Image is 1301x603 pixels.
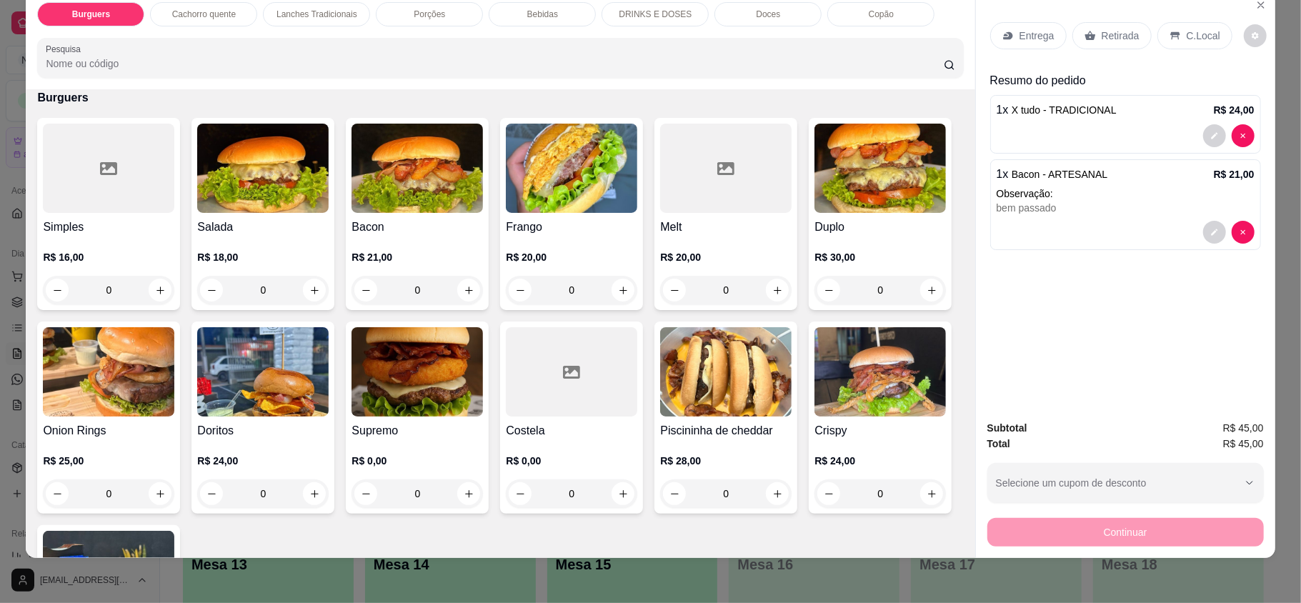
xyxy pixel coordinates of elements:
[172,9,236,20] p: Cachorro quente
[46,56,943,71] input: Pesquisa
[987,422,1027,434] strong: Subtotal
[506,124,637,213] img: product-image
[1232,221,1255,244] button: decrease-product-quantity
[1214,103,1255,117] p: R$ 24,00
[197,219,329,236] h4: Salada
[869,9,894,20] p: Copão
[814,327,946,417] img: product-image
[660,422,792,439] h4: Piscininha de cheddar
[197,327,329,417] img: product-image
[352,327,483,417] img: product-image
[352,250,483,264] p: R$ 21,00
[1187,29,1220,43] p: C.Local
[43,219,174,236] h4: Simples
[1232,124,1255,147] button: decrease-product-quantity
[814,250,946,264] p: R$ 30,00
[352,422,483,439] h4: Supremo
[197,250,329,264] p: R$ 18,00
[197,422,329,439] h4: Doritos
[1012,169,1107,180] span: Bacon - ARTESANAL
[43,422,174,439] h4: Onion Rings
[352,124,483,213] img: product-image
[43,250,174,264] p: R$ 16,00
[987,463,1264,503] button: Selecione um cupom de desconto
[527,9,558,20] p: Bebidas
[660,219,792,236] h4: Melt
[1203,221,1226,244] button: decrease-product-quantity
[43,454,174,468] p: R$ 25,00
[990,72,1261,89] p: Resumo do pedido
[660,454,792,468] p: R$ 28,00
[37,89,963,106] p: Burguers
[814,454,946,468] p: R$ 24,00
[197,454,329,468] p: R$ 24,00
[197,124,329,213] img: product-image
[1012,104,1117,116] span: X tudo - TRADICIONAL
[352,454,483,468] p: R$ 0,00
[997,186,1255,201] p: Observação:
[814,124,946,213] img: product-image
[1244,24,1267,47] button: decrease-product-quantity
[46,43,86,55] label: Pesquisa
[1102,29,1140,43] p: Retirada
[1223,420,1264,436] span: R$ 45,00
[997,166,1108,183] p: 1 x
[506,422,637,439] h4: Costela
[506,454,637,468] p: R$ 0,00
[1203,124,1226,147] button: decrease-product-quantity
[414,9,445,20] p: Porções
[506,250,637,264] p: R$ 20,00
[43,327,174,417] img: product-image
[1214,167,1255,181] p: R$ 21,00
[72,9,110,20] p: Burguers
[619,9,692,20] p: DRINKS E DOSES
[276,9,357,20] p: Lanches Tradicionais
[814,422,946,439] h4: Crispy
[660,250,792,264] p: R$ 20,00
[1020,29,1055,43] p: Entrega
[1223,436,1264,452] span: R$ 45,00
[814,219,946,236] h4: Duplo
[987,438,1010,449] strong: Total
[756,9,780,20] p: Doces
[506,219,637,236] h4: Frango
[352,219,483,236] h4: Bacon
[997,201,1255,215] div: bem passado
[997,101,1117,119] p: 1 x
[660,327,792,417] img: product-image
